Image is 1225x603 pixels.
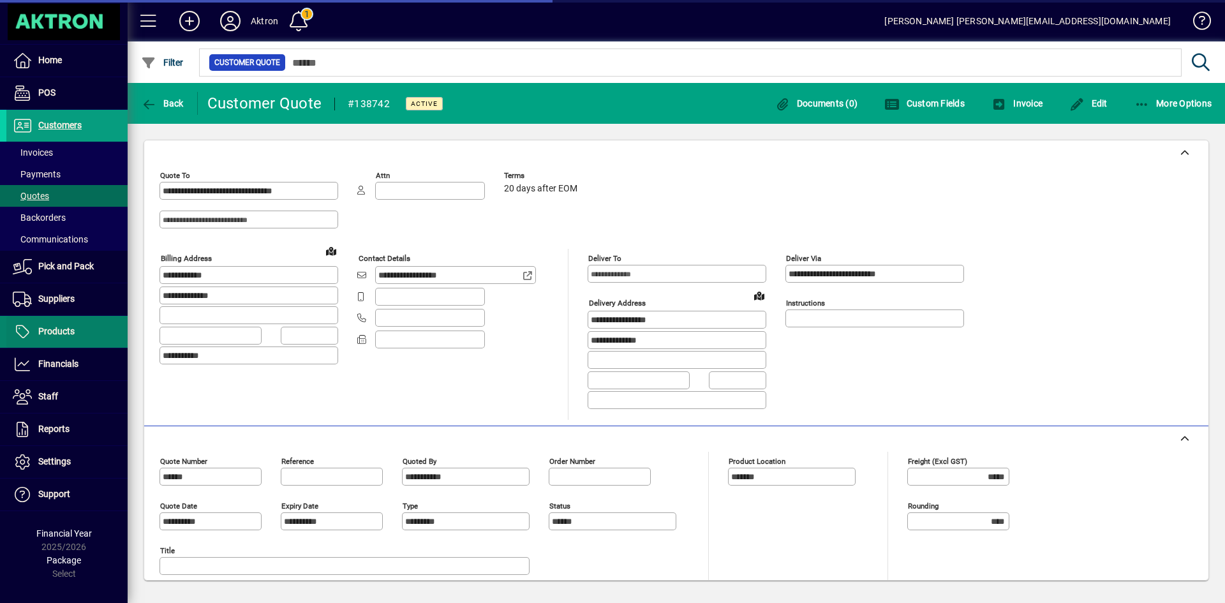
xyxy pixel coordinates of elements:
button: Documents (0) [771,92,861,115]
a: Financials [6,348,128,380]
mat-label: Status [549,501,570,510]
span: Quotes [13,191,49,201]
span: Invoice [991,98,1043,108]
span: Payments [13,169,61,179]
div: Customer Quote [207,93,322,114]
div: #138742 [348,94,390,114]
span: Backorders [13,212,66,223]
a: Pick and Pack [6,251,128,283]
mat-label: Quote date [160,501,197,510]
a: View on map [749,285,769,306]
span: Financials [38,359,78,369]
a: Knowledge Base [1184,3,1209,44]
button: Add [169,10,210,33]
span: Customers [38,120,82,130]
a: Suppliers [6,283,128,315]
span: Suppliers [38,294,75,304]
mat-label: Freight (excl GST) [908,456,967,465]
span: Products [38,326,75,336]
span: Active [411,100,438,108]
a: View on map [321,241,341,261]
a: Quotes [6,185,128,207]
mat-label: Rounding [908,501,939,510]
span: Documents (0) [775,98,857,108]
button: Profile [210,10,251,33]
span: Custom Fields [884,98,965,108]
span: Package [47,555,81,565]
a: Reports [6,413,128,445]
button: Invoice [988,92,1046,115]
mat-label: Product location [729,456,785,465]
mat-label: Quote To [160,171,190,180]
button: Edit [1066,92,1111,115]
mat-label: Type [403,501,418,510]
a: Home [6,45,128,77]
div: [PERSON_NAME] [PERSON_NAME][EMAIL_ADDRESS][DOMAIN_NAME] [884,11,1171,31]
span: More Options [1134,98,1212,108]
mat-label: Order number [549,456,595,465]
a: POS [6,77,128,109]
a: Invoices [6,142,128,163]
button: Back [138,92,187,115]
span: Terms [504,172,581,180]
mat-label: Quoted by [403,456,436,465]
a: Payments [6,163,128,185]
app-page-header-button: Back [128,92,198,115]
span: Back [141,98,184,108]
a: Settings [6,446,128,478]
span: Filter [141,57,184,68]
span: Financial Year [36,528,92,539]
div: Aktron [251,11,278,31]
mat-label: Deliver To [588,254,621,263]
span: Reports [38,424,70,434]
mat-label: Expiry date [281,501,318,510]
span: Settings [38,456,71,466]
span: Invoices [13,147,53,158]
a: Communications [6,228,128,250]
button: More Options [1131,92,1215,115]
span: Home [38,55,62,65]
button: Custom Fields [881,92,968,115]
span: Communications [13,234,88,244]
span: Edit [1069,98,1108,108]
mat-label: Title [160,546,175,555]
span: Staff [38,391,58,401]
a: Products [6,316,128,348]
span: Customer Quote [214,56,280,69]
mat-label: Reference [281,456,314,465]
a: Support [6,479,128,510]
span: Support [38,489,70,499]
a: Staff [6,381,128,413]
a: Backorders [6,207,128,228]
span: POS [38,87,56,98]
mat-label: Attn [376,171,390,180]
mat-label: Instructions [786,299,825,308]
span: Pick and Pack [38,261,94,271]
button: Filter [138,51,187,74]
mat-label: Quote number [160,456,207,465]
mat-label: Deliver via [786,254,821,263]
span: 20 days after EOM [504,184,577,194]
